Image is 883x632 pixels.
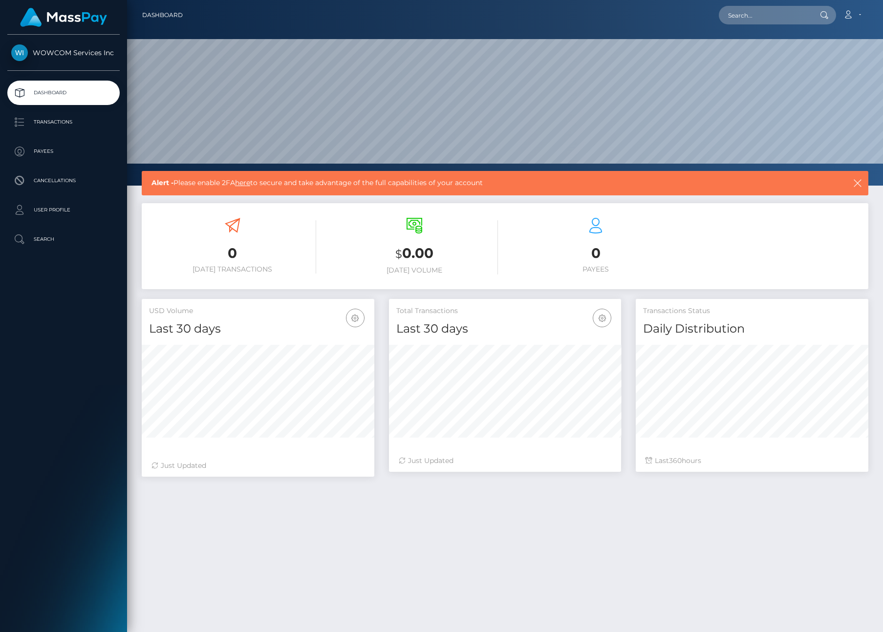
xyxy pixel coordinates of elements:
[7,198,120,222] a: User Profile
[149,306,367,316] h5: USD Volume
[331,266,498,274] h6: [DATE] Volume
[149,320,367,337] h4: Last 30 days
[643,306,861,316] h5: Transactions Status
[11,144,116,159] p: Payees
[7,110,120,134] a: Transactions
[11,44,28,61] img: WOWCOM Services Inc
[151,178,781,188] span: Please enable 2FA to secure and take advantage of the full capabilities of your account
[719,6,811,24] input: Search...
[396,320,614,337] h4: Last 30 days
[7,81,120,105] a: Dashboard
[11,232,116,247] p: Search
[235,178,250,187] a: here
[142,5,183,25] a: Dashboard
[396,306,614,316] h5: Total Transactions
[395,247,402,261] small: $
[11,203,116,217] p: User Profile
[7,139,120,164] a: Payees
[149,265,316,274] h6: [DATE] Transactions
[513,265,680,274] h6: Payees
[11,85,116,100] p: Dashboard
[399,456,612,466] div: Just Updated
[7,169,120,193] a: Cancellations
[11,173,116,188] p: Cancellations
[151,461,365,471] div: Just Updated
[7,227,120,252] a: Search
[20,8,107,27] img: MassPay Logo
[643,320,861,337] h4: Daily Distribution
[331,244,498,264] h3: 0.00
[7,48,120,57] span: WOWCOM Services Inc
[669,456,682,465] span: 360
[11,115,116,129] p: Transactions
[151,178,173,187] b: Alert -
[646,456,859,466] div: Last hours
[513,244,680,263] h3: 0
[149,244,316,263] h3: 0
